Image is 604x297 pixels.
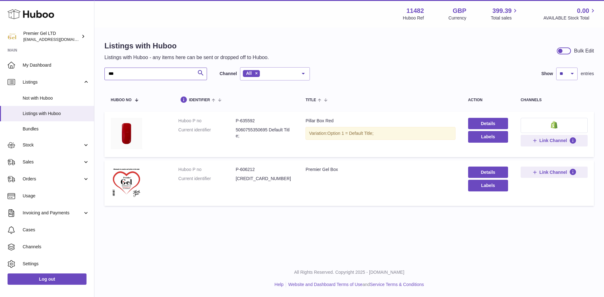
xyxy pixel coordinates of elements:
span: Link Channel [540,138,567,143]
span: Orders [23,176,83,182]
span: title [305,98,316,102]
strong: 11482 [406,7,424,15]
span: Stock [23,142,83,148]
span: Bundles [23,126,89,132]
span: Link Channel [540,169,567,175]
h1: Listings with Huboo [104,41,269,51]
div: action [468,98,508,102]
img: Pillar Box Red [111,118,142,149]
label: Channel [220,71,237,77]
span: Huboo no [111,98,131,102]
div: channels [521,98,588,102]
img: internalAdmin-11482@internal.huboo.com [8,32,17,41]
a: Details [468,118,508,129]
a: 399.39 Total sales [491,7,519,21]
dt: Huboo P no [178,118,236,124]
a: Log out [8,273,87,285]
div: Currency [449,15,467,21]
button: Link Channel [521,167,588,178]
dd: 5060755350695 Default Title; [236,127,293,139]
a: Service Terms & Conditions [370,282,424,287]
span: entries [581,71,594,77]
button: Link Channel [521,135,588,146]
strong: GBP [453,7,466,15]
dt: Current identifier [178,127,236,139]
span: identifier [189,98,210,102]
span: Option 1 = Default Title; [327,131,374,136]
button: Labels [468,131,508,142]
dt: Huboo P no [178,167,236,173]
img: shopify-small.png [551,121,557,129]
span: Listings [23,79,83,85]
a: Website and Dashboard Terms of Use [288,282,362,287]
p: All Rights Reserved. Copyright 2025 - [DOMAIN_NAME] [99,269,599,275]
span: Sales [23,159,83,165]
a: Help [275,282,284,287]
a: 0.00 AVAILABLE Stock Total [543,7,596,21]
span: Settings [23,261,89,267]
li: and [286,282,424,288]
label: Show [541,71,553,77]
span: My Dashboard [23,62,89,68]
span: Listings with Huboo [23,111,89,117]
div: Premier Gel Box [305,167,455,173]
span: All [246,71,252,76]
dd: P-635592 [236,118,293,124]
span: Invoicing and Payments [23,210,83,216]
span: Not with Huboo [23,95,89,101]
img: Premier Gel Box [111,167,142,198]
div: Huboo Ref [403,15,424,21]
span: Usage [23,193,89,199]
button: Labels [468,180,508,191]
span: 0.00 [577,7,589,15]
span: Cases [23,227,89,233]
dd: P-606212 [236,167,293,173]
span: Total sales [491,15,519,21]
div: Pillar Box Red [305,118,455,124]
div: Variation: [305,127,455,140]
dd: [CREDIT_CARD_NUMBER] [236,176,293,182]
p: Listings with Huboo - any items here can be sent or dropped off to Huboo. [104,54,269,61]
span: 399.39 [492,7,512,15]
div: Premier Gel LTD [23,30,80,42]
span: [EMAIL_ADDRESS][DOMAIN_NAME] [23,37,92,42]
span: AVAILABLE Stock Total [543,15,596,21]
dt: Current identifier [178,176,236,182]
a: Details [468,167,508,178]
div: Bulk Edit [574,47,594,54]
span: Channels [23,244,89,250]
